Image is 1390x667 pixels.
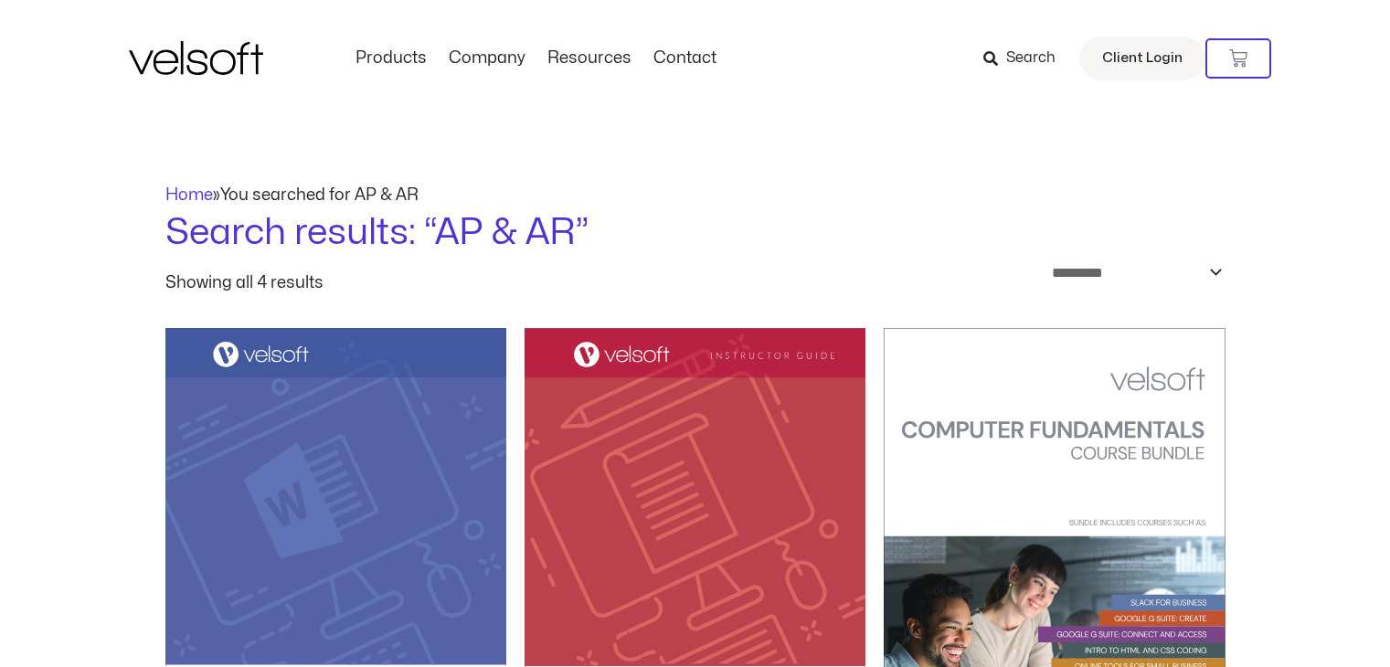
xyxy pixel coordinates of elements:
a: CompanyMenu Toggle [438,48,536,69]
span: Search [1006,47,1056,70]
h1: Search results: “AP & AR” [165,207,1226,259]
span: You searched for AP & AR [220,187,419,203]
a: ResourcesMenu Toggle [536,48,642,69]
a: Search [983,43,1068,74]
img: Velsoft Training Materials [129,41,263,75]
nav: Menu [345,48,727,69]
a: ContactMenu Toggle [642,48,727,69]
span: Client Login [1102,47,1183,70]
select: Shop order [1040,259,1226,287]
a: Client Login [1079,37,1205,80]
p: Showing all 4 results [165,275,324,291]
a: ProductsMenu Toggle [345,48,438,69]
a: Home [165,187,213,203]
span: » [165,187,419,203]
